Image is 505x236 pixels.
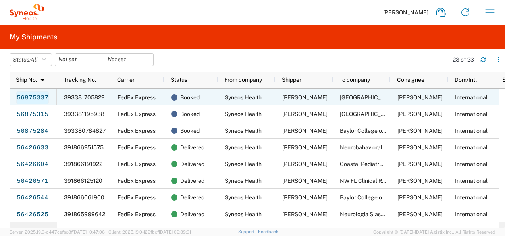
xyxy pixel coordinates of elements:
[397,77,424,83] span: Consignee
[224,77,262,83] span: From company
[397,161,443,167] span: Jasmine Dewitt
[340,178,432,184] span: NW FL Clinical Research Group, LLC
[64,178,102,184] span: 391866125120
[238,229,258,234] a: Support
[16,141,49,154] a: 56426633
[397,194,443,201] span: Rory Mahabir
[64,128,106,134] span: 393380784827
[455,144,488,151] span: International
[118,94,156,101] span: FedEx Express
[258,229,278,234] a: Feedback
[282,111,328,117] span: Vaibhav Sanghai
[117,77,135,83] span: Carrier
[118,144,156,151] span: FedEx Express
[282,194,328,201] span: Vaibhav Sanghai
[455,194,488,201] span: International
[16,175,49,188] a: 56426571
[282,144,328,151] span: Vaibhav Sanghai
[73,230,105,234] span: [DATE] 10:47:06
[282,94,328,101] span: Vaibhav Sanghai
[340,128,409,134] span: Baylor College of Medicine
[455,111,488,117] span: International
[397,144,443,151] span: Gorgina Kareem
[10,53,52,66] button: Status:All
[64,144,104,151] span: 391866251575
[455,161,488,167] span: International
[340,161,409,167] span: Coastal Pediatric Research
[64,94,104,101] span: 393381705822
[180,139,204,156] span: Delivered
[397,94,443,101] span: Ms. Catharina Cramer
[180,172,204,189] span: Delivered
[118,128,156,134] span: FedEx Express
[455,77,477,83] span: Dom/Intl
[282,161,328,167] span: Vaibhav Sanghai
[16,192,49,204] a: 56426544
[16,77,37,83] span: Ship No.
[16,208,49,221] a: 56426525
[159,230,191,234] span: [DATE] 09:39:01
[282,77,301,83] span: Shipper
[453,56,474,63] div: 23 of 23
[225,211,262,217] span: Syneos Health
[340,111,414,117] span: Wake Forest Baptist Medical Center - PPDS
[118,178,156,184] span: FedEx Express
[180,89,200,106] span: Booked
[64,211,105,217] span: 391865999642
[180,106,200,122] span: Booked
[455,128,488,134] span: International
[282,178,328,184] span: Vaibhav Sanghai
[55,54,104,66] input: Not set
[118,194,156,201] span: FedEx Express
[225,111,262,117] span: Syneos Health
[64,77,96,83] span: Tracking No.
[373,228,495,236] span: Copyright © [DATE]-[DATE] Agistix Inc., All Rights Reserved
[455,178,488,184] span: International
[171,77,187,83] span: Status
[225,94,262,101] span: Syneos Health
[180,122,200,139] span: Booked
[16,91,49,104] a: 56875337
[31,56,38,63] span: All
[16,108,49,121] a: 56875315
[64,161,102,167] span: 391866191922
[225,178,262,184] span: Syneos Health
[340,211,438,217] span: Neurologia Slaska Centrum Medyczne
[64,194,104,201] span: 391866061960
[455,211,488,217] span: International
[10,230,105,234] span: Server: 2025.19.0-d447cefac8f
[282,128,328,134] span: Vaibhav Sanghai
[108,230,191,234] span: Client: 2025.19.0-129fbcf
[16,125,49,137] a: 56875284
[397,128,443,134] span: Rory Mahabir
[339,77,370,83] span: To company
[397,178,443,184] span: Shezsay Colbert
[10,32,57,42] h2: My Shipments
[340,194,409,201] span: Baylor College of Medicine
[282,211,328,217] span: Vaibhav Sanghai
[225,161,262,167] span: Syneos Health
[397,211,443,217] span: Justyna Nowak
[180,156,204,172] span: Delivered
[118,161,156,167] span: FedEx Express
[397,111,443,117] span: Carolyn Hedrick
[225,194,262,201] span: Syneos Health
[455,94,488,101] span: International
[180,189,204,206] span: Delivered
[340,144,423,151] span: Neurobahavioral Medicine Group
[225,128,262,134] span: Syneos Health
[180,206,204,222] span: Delivered
[118,111,156,117] span: FedEx Express
[16,158,49,171] a: 56426604
[64,111,104,117] span: 393381195938
[383,9,428,16] span: [PERSON_NAME]
[225,144,262,151] span: Syneos Health
[104,54,153,66] input: Not set
[118,211,156,217] span: FedEx Express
